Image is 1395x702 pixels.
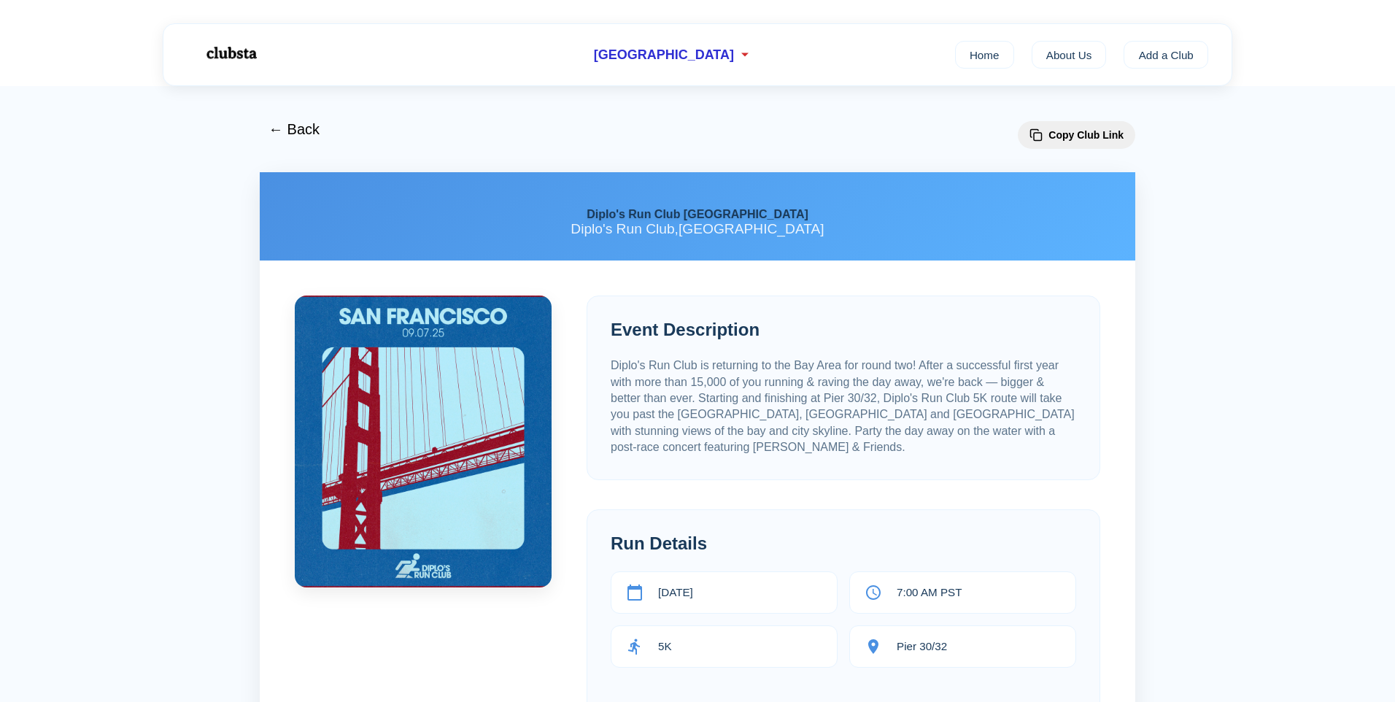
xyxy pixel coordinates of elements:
a: Home [955,41,1014,69]
h2: Event Description [611,320,1076,340]
a: Add a Club [1124,41,1208,69]
a: About Us [1032,41,1107,69]
span: 5K [658,640,672,652]
p: Diplo's Run Club is returning to the Bay Area for round two! After a successful first year with m... [611,358,1076,455]
p: Diplo's Run Club , [GEOGRAPHIC_DATA] [283,221,1112,237]
h2: Run Details [611,533,1076,554]
span: 7:00 AM PST [897,586,962,598]
span: [GEOGRAPHIC_DATA] [594,47,734,63]
img: Diplo's Run Club San Francisco [295,296,552,587]
h1: Diplo's Run Club [GEOGRAPHIC_DATA] [283,207,1112,221]
span: Copy Club Link [1048,129,1124,141]
img: Logo [187,35,274,72]
button: ← Back [260,112,328,147]
span: [DATE] [658,586,693,598]
button: Copy Club Link [1018,121,1135,149]
span: Pier 30/32 [897,640,947,652]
